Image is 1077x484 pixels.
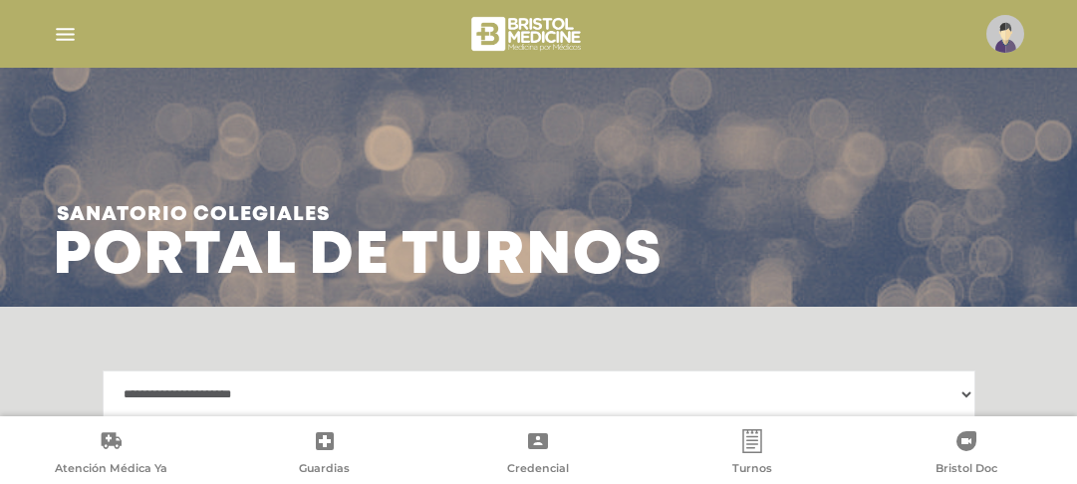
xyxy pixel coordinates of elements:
a: Bristol Doc [859,429,1073,480]
a: Turnos [646,429,860,480]
span: Credencial [507,461,569,479]
span: Sanatorio colegiales [57,189,663,241]
a: Atención Médica Ya [4,429,218,480]
span: Turnos [732,461,772,479]
img: Cober_menu-lines-white.svg [53,22,78,47]
a: Credencial [431,429,646,480]
span: Guardias [299,461,350,479]
img: bristol-medicine-blanco.png [468,10,587,58]
span: Bristol Doc [936,461,997,479]
h3: Portal de turnos [53,189,663,283]
img: profile-placeholder.svg [986,15,1024,53]
span: Atención Médica Ya [55,461,167,479]
a: Guardias [218,429,432,480]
